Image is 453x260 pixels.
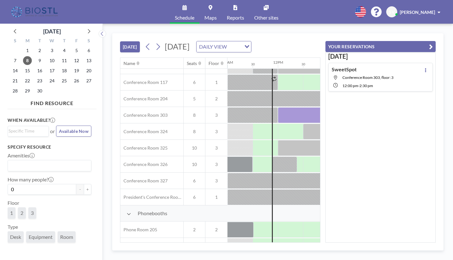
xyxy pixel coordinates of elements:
[11,56,20,65] span: Sunday, September 7, 2025
[46,37,58,45] div: W
[11,76,20,85] span: Sunday, September 21, 2025
[23,56,32,65] span: Monday, September 8, 2025
[43,27,61,36] div: [DATE]
[83,37,95,45] div: S
[84,66,93,75] span: Saturday, September 20, 2025
[205,194,227,200] span: 1
[60,66,69,75] span: Thursday, September 18, 2025
[187,61,197,66] div: Seats
[60,46,69,55] span: Thursday, September 4, 2025
[70,37,83,45] div: F
[184,227,205,233] span: 2
[175,15,194,20] span: Schedule
[197,41,251,52] div: Search for option
[205,96,227,102] span: 2
[229,43,241,51] input: Search for option
[9,37,21,45] div: S
[120,178,168,184] span: Conference Room 327
[204,15,217,20] span: Maps
[56,126,91,137] button: Available Now
[84,76,93,85] span: Saturday, September 27, 2025
[205,129,227,134] span: 3
[84,46,93,55] span: Saturday, September 6, 2025
[21,37,34,45] div: M
[205,112,227,118] span: 3
[31,210,34,216] span: 3
[120,162,168,167] span: Conference Room 326
[8,200,19,206] label: Floor
[35,76,44,85] span: Tuesday, September 23, 2025
[48,66,56,75] span: Wednesday, September 17, 2025
[8,224,18,230] label: Type
[120,227,157,233] span: Phone Room 205
[184,80,205,85] span: 6
[184,96,205,102] span: 5
[342,83,358,88] span: 12:00 PM
[48,76,56,85] span: Wednesday, September 24, 2025
[60,76,69,85] span: Thursday, September 25, 2025
[58,37,70,45] div: T
[23,76,32,85] span: Monday, September 22, 2025
[120,194,183,200] span: President's Conference Room - 109
[184,129,205,134] span: 8
[123,61,135,66] div: Name
[29,234,53,240] span: Equipment
[23,66,32,75] span: Monday, September 15, 2025
[184,112,205,118] span: 8
[8,176,54,183] label: How many people?
[301,62,305,66] div: 30
[205,162,227,167] span: 3
[35,66,44,75] span: Tuesday, September 16, 2025
[8,98,96,106] h4: FIND RESOURCE
[389,9,395,15] span: SV
[205,80,227,85] span: 1
[8,126,49,136] div: Search for option
[342,75,393,80] span: Conference Room 303, floor: 3
[358,83,359,88] span: -
[400,9,435,15] span: [PERSON_NAME]
[205,178,227,184] span: 3
[84,184,91,195] button: +
[50,128,55,134] span: or
[328,52,433,60] h3: [DATE]
[20,210,23,216] span: 2
[10,234,21,240] span: Desk
[8,152,35,159] label: Amenities
[48,56,56,65] span: Wednesday, September 10, 2025
[10,210,13,216] span: 1
[35,46,44,55] span: Tuesday, September 2, 2025
[120,129,168,134] span: Conference Room 324
[120,80,168,85] span: Conference Room 117
[72,46,81,55] span: Friday, September 5, 2025
[138,210,167,216] span: Phonebooths
[205,227,227,233] span: 2
[34,37,46,45] div: T
[165,42,190,51] span: [DATE]
[72,66,81,75] span: Friday, September 19, 2025
[198,43,228,51] span: DAILY VIEW
[120,112,168,118] span: Conference Room 303
[35,56,44,65] span: Tuesday, September 9, 2025
[223,60,233,65] div: 11AM
[184,194,205,200] span: 6
[11,86,20,95] span: Sunday, September 28, 2025
[359,83,373,88] span: 2:30 PM
[332,66,357,73] h4: SweetSpot
[120,41,140,52] button: [DATE]
[205,145,227,151] span: 3
[59,128,89,134] span: Available Now
[60,56,69,65] span: Thursday, September 11, 2025
[60,234,73,240] span: Room
[9,127,45,134] input: Search for option
[23,86,32,95] span: Monday, September 29, 2025
[76,184,84,195] button: -
[209,61,219,66] div: Floor
[10,6,60,18] img: organization-logo
[23,46,32,55] span: Monday, September 1, 2025
[251,62,255,66] div: 30
[35,86,44,95] span: Tuesday, September 30, 2025
[72,56,81,65] span: Friday, September 12, 2025
[48,46,56,55] span: Wednesday, September 3, 2025
[84,56,93,65] span: Saturday, September 13, 2025
[227,15,244,20] span: Reports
